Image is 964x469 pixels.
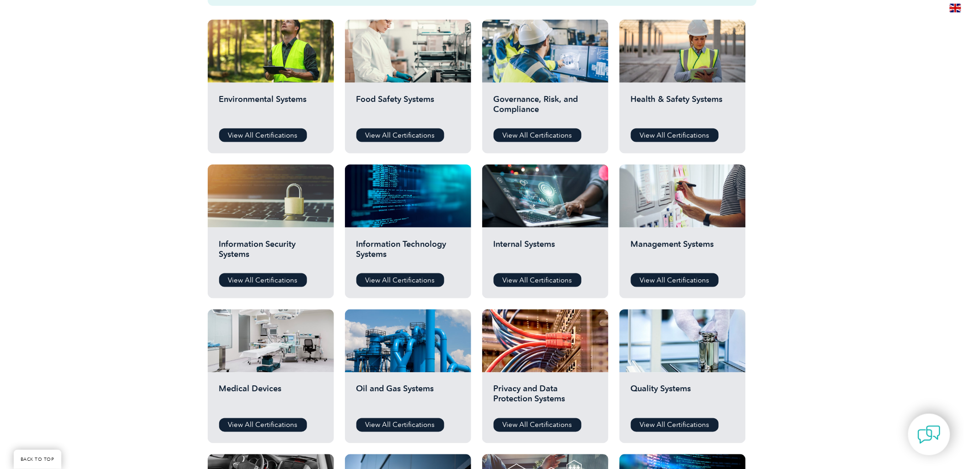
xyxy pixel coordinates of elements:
h2: Oil and Gas Systems [356,384,460,411]
h2: Health & Safety Systems [631,94,734,122]
img: contact-chat.png [918,423,941,446]
h2: Medical Devices [219,384,323,411]
h2: Environmental Systems [219,94,323,122]
a: View All Certifications [219,273,307,287]
a: View All Certifications [631,128,719,142]
h2: Quality Systems [631,384,734,411]
h2: Management Systems [631,239,734,266]
a: View All Certifications [356,273,444,287]
a: BACK TO TOP [14,450,61,469]
h2: Privacy and Data Protection Systems [494,384,597,411]
img: en [950,4,961,12]
a: View All Certifications [494,418,582,432]
h2: Food Safety Systems [356,94,460,122]
a: View All Certifications [356,418,444,432]
a: View All Certifications [631,273,719,287]
h2: Internal Systems [494,239,597,266]
a: View All Certifications [219,128,307,142]
a: View All Certifications [494,273,582,287]
a: View All Certifications [219,418,307,432]
a: View All Certifications [356,128,444,142]
a: View All Certifications [494,128,582,142]
h2: Information Technology Systems [356,239,460,266]
h2: Information Security Systems [219,239,323,266]
a: View All Certifications [631,418,719,432]
h2: Governance, Risk, and Compliance [494,94,597,122]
